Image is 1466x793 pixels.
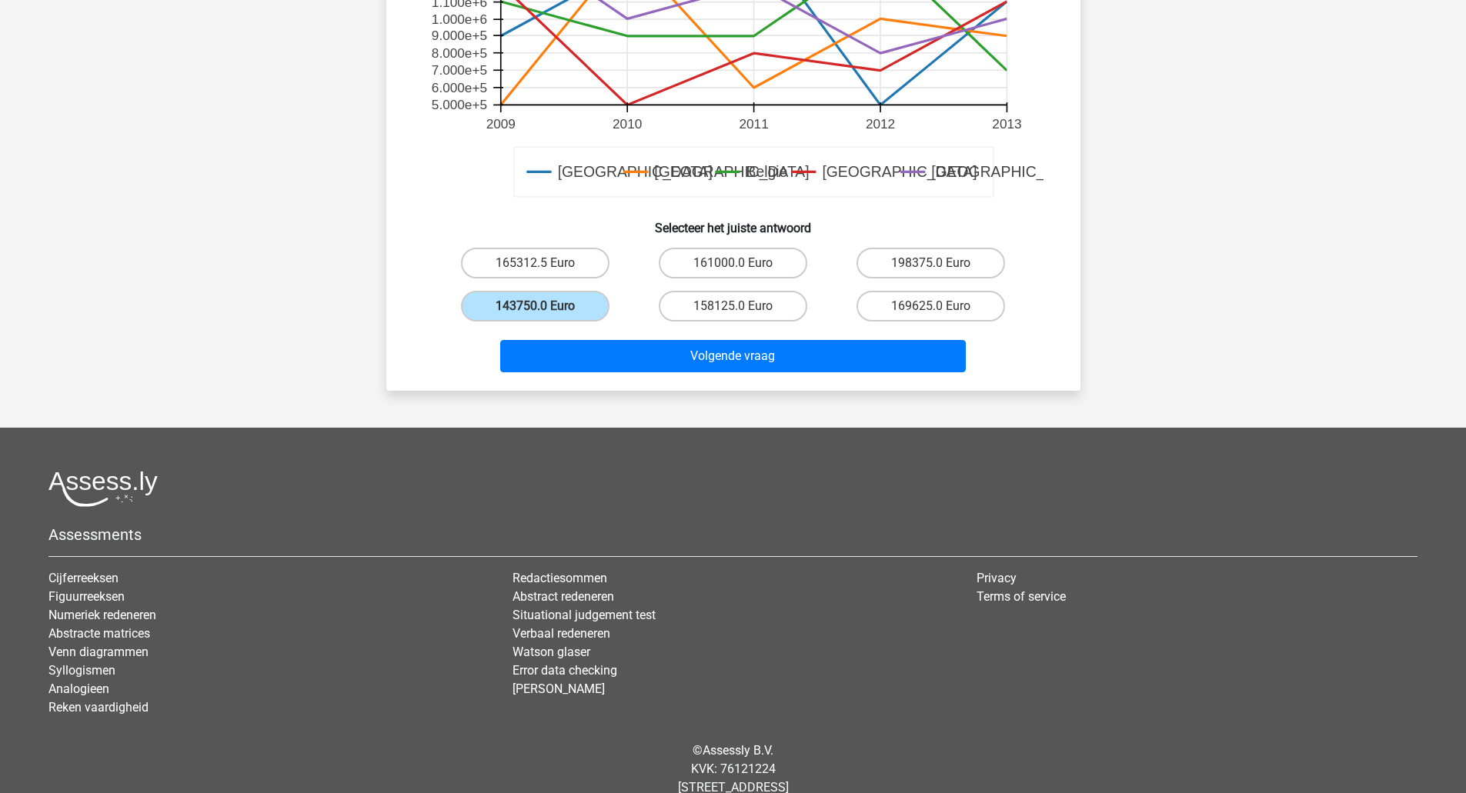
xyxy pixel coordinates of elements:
[48,608,156,622] a: Numeriek redeneren
[431,45,486,61] text: 8.000e+5
[977,589,1066,604] a: Terms of service
[513,645,590,659] a: Watson glaser
[557,164,712,182] text: [GEOGRAPHIC_DATA]
[431,80,486,95] text: 6.000e+5
[48,589,125,604] a: Figuurreeksen
[431,98,486,113] text: 5.000e+5
[865,116,894,132] text: 2012
[654,164,809,182] text: [GEOGRAPHIC_DATA]
[857,291,1005,322] label: 169625.0 Euro
[746,164,787,181] text: Belgie
[857,248,1005,278] label: 198375.0 Euro
[486,116,515,132] text: 2009
[931,164,1086,182] text: [GEOGRAPHIC_DATA]
[513,663,617,678] a: Error data checking
[513,589,614,604] a: Abstract redeneren
[48,700,149,715] a: Reken vaardigheid
[48,681,109,696] a: Analogieen
[659,291,807,322] label: 158125.0 Euro
[822,164,977,182] text: [GEOGRAPHIC_DATA]
[513,681,605,696] a: [PERSON_NAME]
[739,116,768,132] text: 2011
[613,116,642,132] text: 2010
[48,471,158,507] img: Assessly logo
[431,12,486,27] text: 1.000e+6
[48,626,150,641] a: Abstracte matrices
[513,608,656,622] a: Situational judgement test
[411,208,1056,235] h6: Selecteer het juiste antwoord
[48,663,115,678] a: Syllogismen
[992,116,1021,132] text: 2013
[461,248,609,278] label: 165312.5 Euro
[513,571,607,585] a: Redactiesommen
[431,28,486,43] text: 9.000e+5
[48,571,119,585] a: Cijferreeksen
[977,571,1017,585] a: Privacy
[461,291,609,322] label: 143750.0 Euro
[513,626,610,641] a: Verbaal redeneren
[500,340,966,372] button: Volgende vraag
[703,743,773,758] a: Assessly B.V.
[431,62,486,78] text: 7.000e+5
[659,248,807,278] label: 161000.0 Euro
[48,645,149,659] a: Venn diagrammen
[48,525,1418,544] h5: Assessments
